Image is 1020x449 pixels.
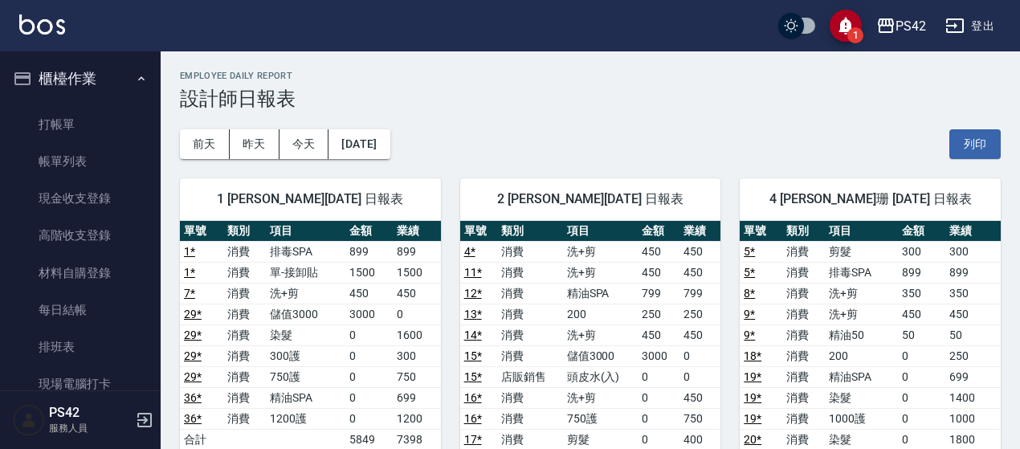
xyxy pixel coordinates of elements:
[679,262,721,283] td: 450
[782,283,825,304] td: 消費
[393,408,440,429] td: 1200
[223,366,267,387] td: 消費
[638,345,679,366] td: 3000
[13,404,45,436] img: Person
[266,408,345,429] td: 1200護
[563,325,638,345] td: 洗+剪
[6,58,154,100] button: 櫃檯作業
[825,283,899,304] td: 洗+剪
[19,14,65,35] img: Logo
[945,345,1001,366] td: 250
[825,345,899,366] td: 200
[782,241,825,262] td: 消費
[223,283,267,304] td: 消費
[497,221,562,242] th: 類別
[497,387,562,408] td: 消費
[830,10,862,42] button: save
[266,241,345,262] td: 排毒SPA
[497,366,562,387] td: 店販銷售
[679,408,721,429] td: 750
[6,180,154,217] a: 現金收支登錄
[825,408,899,429] td: 1000護
[345,304,393,325] td: 3000
[740,221,782,242] th: 單號
[266,221,345,242] th: 項目
[223,387,267,408] td: 消費
[393,366,440,387] td: 750
[945,221,1001,242] th: 業績
[825,262,899,283] td: 排毒SPA
[223,221,267,242] th: 類別
[825,221,899,242] th: 項目
[563,304,638,325] td: 200
[896,16,926,36] div: PS42
[497,241,562,262] td: 消費
[638,325,679,345] td: 450
[497,304,562,325] td: 消費
[679,325,721,345] td: 450
[49,421,131,435] p: 服務人員
[345,366,393,387] td: 0
[223,241,267,262] td: 消費
[638,262,679,283] td: 450
[679,241,721,262] td: 450
[898,304,945,325] td: 450
[345,221,393,242] th: 金額
[782,366,825,387] td: 消費
[898,241,945,262] td: 300
[563,283,638,304] td: 精油SPA
[6,329,154,365] a: 排班表
[6,106,154,143] a: 打帳單
[393,262,440,283] td: 1500
[223,345,267,366] td: 消費
[679,345,721,366] td: 0
[180,88,1001,110] h3: 設計師日報表
[679,283,721,304] td: 799
[266,262,345,283] td: 單-接卸貼
[638,408,679,429] td: 0
[638,283,679,304] td: 799
[945,387,1001,408] td: 1400
[945,366,1001,387] td: 699
[266,387,345,408] td: 精油SPA
[782,304,825,325] td: 消費
[6,217,154,254] a: 高階收支登錄
[898,325,945,345] td: 50
[345,283,393,304] td: 450
[945,304,1001,325] td: 450
[6,143,154,180] a: 帳單列表
[945,262,1001,283] td: 899
[497,262,562,283] td: 消費
[563,241,638,262] td: 洗+剪
[945,408,1001,429] td: 1000
[949,129,1001,159] button: 列印
[870,10,932,43] button: PS42
[638,366,679,387] td: 0
[393,283,440,304] td: 450
[497,283,562,304] td: 消費
[497,408,562,429] td: 消費
[782,387,825,408] td: 消費
[945,325,1001,345] td: 50
[638,387,679,408] td: 0
[563,221,638,242] th: 項目
[945,241,1001,262] td: 300
[223,408,267,429] td: 消費
[825,304,899,325] td: 洗+剪
[266,325,345,345] td: 染髮
[898,283,945,304] td: 350
[266,366,345,387] td: 750護
[266,304,345,325] td: 儲值3000
[199,191,422,207] span: 1 [PERSON_NAME][DATE] 日報表
[393,325,440,345] td: 1600
[393,387,440,408] td: 699
[266,283,345,304] td: 洗+剪
[782,325,825,345] td: 消費
[638,241,679,262] td: 450
[898,366,945,387] td: 0
[6,292,154,329] a: 每日結帳
[679,366,721,387] td: 0
[898,345,945,366] td: 0
[460,221,498,242] th: 單號
[223,262,267,283] td: 消費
